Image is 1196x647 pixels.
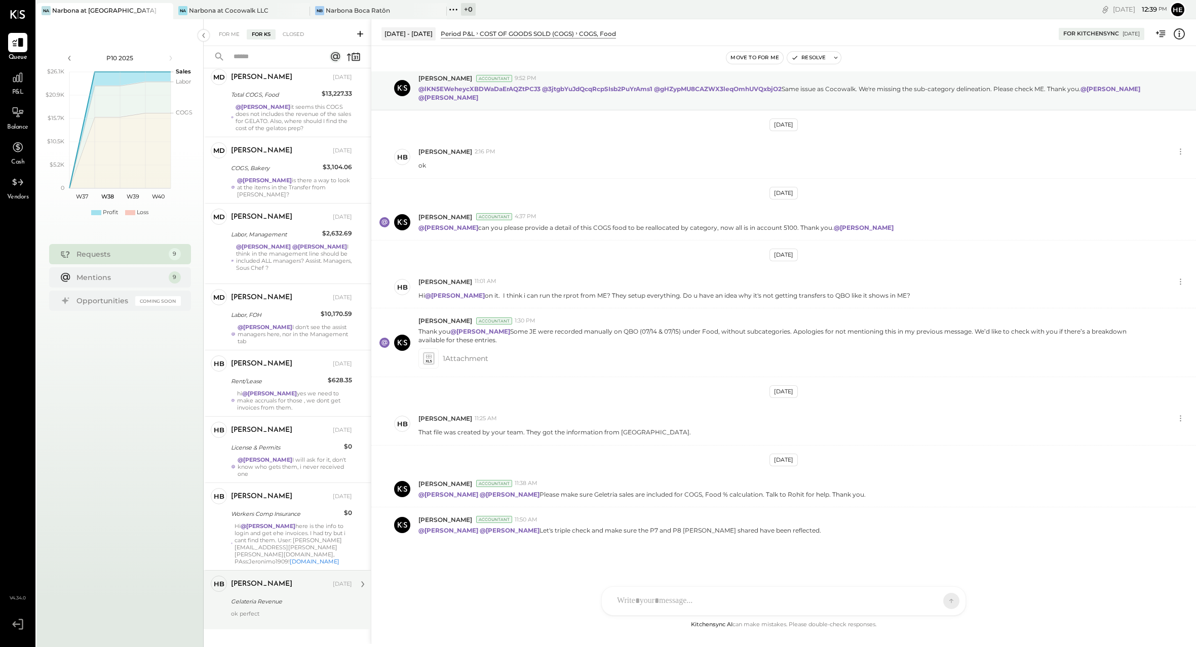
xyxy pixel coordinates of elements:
div: [DATE] [769,187,798,199]
p: can you please provide a detail of this COGS food to be reallocated by category, now all is in ac... [418,223,895,232]
div: [DATE] [333,360,352,368]
div: Narbona at Cocowalk LLC [189,6,268,15]
div: Md [213,293,225,302]
strong: @[PERSON_NAME] [418,527,478,534]
div: For KitchenSync [1063,30,1119,38]
div: Accountant [476,516,512,523]
div: I don't see the assist managers here, nor in the Management tab [238,323,352,345]
strong: @[PERSON_NAME] [450,328,510,335]
button: He [1170,2,1186,18]
div: Total COGS, Food [231,90,319,100]
div: it seems this COGS does not includes the revenue of the sales for GELATO. Also, where should I fi... [236,103,352,132]
span: Cash [11,158,24,167]
span: [PERSON_NAME] [418,147,472,156]
strong: @[PERSON_NAME] [241,522,295,530]
strong: @[PERSON_NAME] [238,456,292,463]
span: [PERSON_NAME] [418,74,472,83]
div: + 0 [461,3,476,16]
div: [DATE] [1113,5,1167,14]
span: [PERSON_NAME] [418,515,472,524]
p: Same issue as Cocowalk. We're missing the sub-category delineation. Please check ME. Thank you. [418,85,1149,102]
div: HB [214,492,224,501]
div: Rent/Lease [231,376,325,386]
div: 9 [169,271,181,284]
div: [DATE] [333,294,352,302]
strong: @[PERSON_NAME] [480,491,539,498]
text: W39 [126,193,139,200]
strong: @[PERSON_NAME] [292,243,347,250]
text: $20.9K [46,91,64,98]
div: [DATE] [333,213,352,221]
div: Period P&L [441,29,475,38]
strong: @[PERSON_NAME] [418,94,478,101]
strong: @[PERSON_NAME] [236,243,291,250]
span: Vendors [7,193,29,202]
span: 1:30 PM [515,317,535,325]
div: HB [214,579,224,589]
div: 9 [169,248,181,260]
div: Closed [278,29,309,39]
div: $0 [344,508,352,518]
span: 11:25 AM [475,415,497,423]
div: Md [213,72,225,82]
div: [DATE] [769,118,798,131]
div: copy link [1100,4,1110,15]
strong: @lKN5EWeheycXBDWaDaErAQZtPCJ3 [418,85,541,93]
strong: @[PERSON_NAME] [425,292,485,299]
span: 11:01 AM [475,277,496,286]
div: NB [315,6,324,15]
strong: @[PERSON_NAME] [834,224,894,231]
span: 9:52 PM [515,74,536,83]
text: $10.5K [47,138,64,145]
div: Labor, Management [231,229,319,239]
div: I think in the management line should be included ALL managers? Assist. Managers, Sous Chef ? [236,243,352,278]
span: [PERSON_NAME] [418,213,472,221]
div: HB [397,282,408,292]
strong: @[PERSON_NAME] [1081,85,1140,93]
div: [PERSON_NAME] [231,359,292,369]
text: $15.7K [48,114,64,122]
p: ok [418,161,426,170]
div: [DATE] [333,147,352,155]
div: Coming Soon [135,296,181,306]
strong: @[PERSON_NAME] [237,177,292,184]
div: $13,227.33 [322,89,352,99]
div: COGS, Food [579,29,616,38]
a: Queue [1,33,35,62]
div: ok perfect [231,610,352,624]
div: Narbona Boca Ratōn [326,6,390,15]
p: Thank you Some JE were recorded manually on QBO (07/14 & 07/15) under Food, without subcategories... [418,327,1149,344]
button: Resolve [787,52,830,64]
span: Balance [7,123,28,132]
div: Mentions [76,272,164,282]
div: Requests [76,249,164,259]
div: For KS [247,29,276,39]
div: Workers Comp Insurance [231,509,341,519]
div: P10 2025 [77,54,163,62]
div: [PERSON_NAME] [231,425,292,435]
div: [PERSON_NAME] [231,146,292,156]
div: [PERSON_NAME] [231,212,292,222]
div: Loss [137,209,148,217]
strong: @[PERSON_NAME] [418,491,478,498]
div: [PERSON_NAME] [231,293,292,303]
div: Na [42,6,51,15]
div: [PERSON_NAME] [231,492,292,502]
div: $628.35 [328,375,352,385]
div: Profit [103,209,118,217]
span: 4:37 PM [515,213,536,221]
div: Accountant [476,317,512,325]
div: [DATE] - [DATE] [381,27,436,40]
div: Opportunities [76,296,130,306]
text: Labor [176,78,191,85]
a: Cash [1,138,35,167]
strong: @[PERSON_NAME] [236,103,290,110]
div: [DATE] [1123,30,1140,37]
strong: @gHZypMU8CAZWX3leqOmhUVQxbjO2 [654,85,782,93]
strong: @[PERSON_NAME] [480,527,539,534]
p: Let's triple check and make sure the P7 and P8 [PERSON_NAME] shared have been reflected. [418,526,821,535]
div: Accountant [476,213,512,220]
text: 0 [61,184,64,191]
span: 11:50 AM [515,516,537,524]
div: I will ask for it, don't know who gets them, i never received one [238,456,352,477]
